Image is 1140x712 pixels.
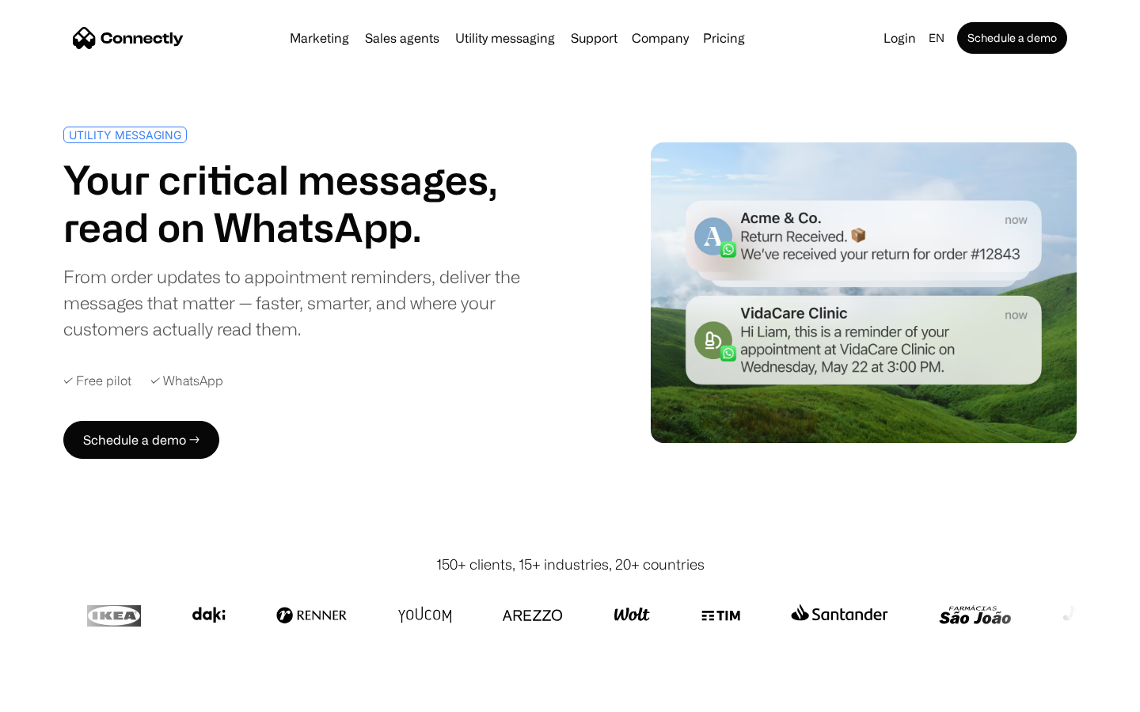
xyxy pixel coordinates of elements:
a: Sales agents [359,32,446,44]
a: Pricing [697,32,751,44]
a: Schedule a demo → [63,421,219,459]
div: Company [627,27,693,49]
a: Schedule a demo [957,22,1067,54]
div: Company [632,27,689,49]
a: Utility messaging [449,32,561,44]
a: Marketing [283,32,355,44]
div: ✓ WhatsApp [150,373,223,388]
div: 150+ clients, 15+ industries, 20+ countries [436,554,705,575]
div: UTILITY MESSAGING [69,129,181,141]
a: Login [877,27,922,49]
div: ✓ Free pilot [63,373,131,388]
div: en [922,27,954,49]
h1: Your critical messages, read on WhatsApp. [63,156,564,251]
div: en [929,27,944,49]
ul: Language list [32,684,95,706]
a: home [73,26,184,50]
div: From order updates to appointment reminders, deliver the messages that matter — faster, smarter, ... [63,263,564,342]
a: Support [564,32,624,44]
aside: Language selected: English [16,683,95,706]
